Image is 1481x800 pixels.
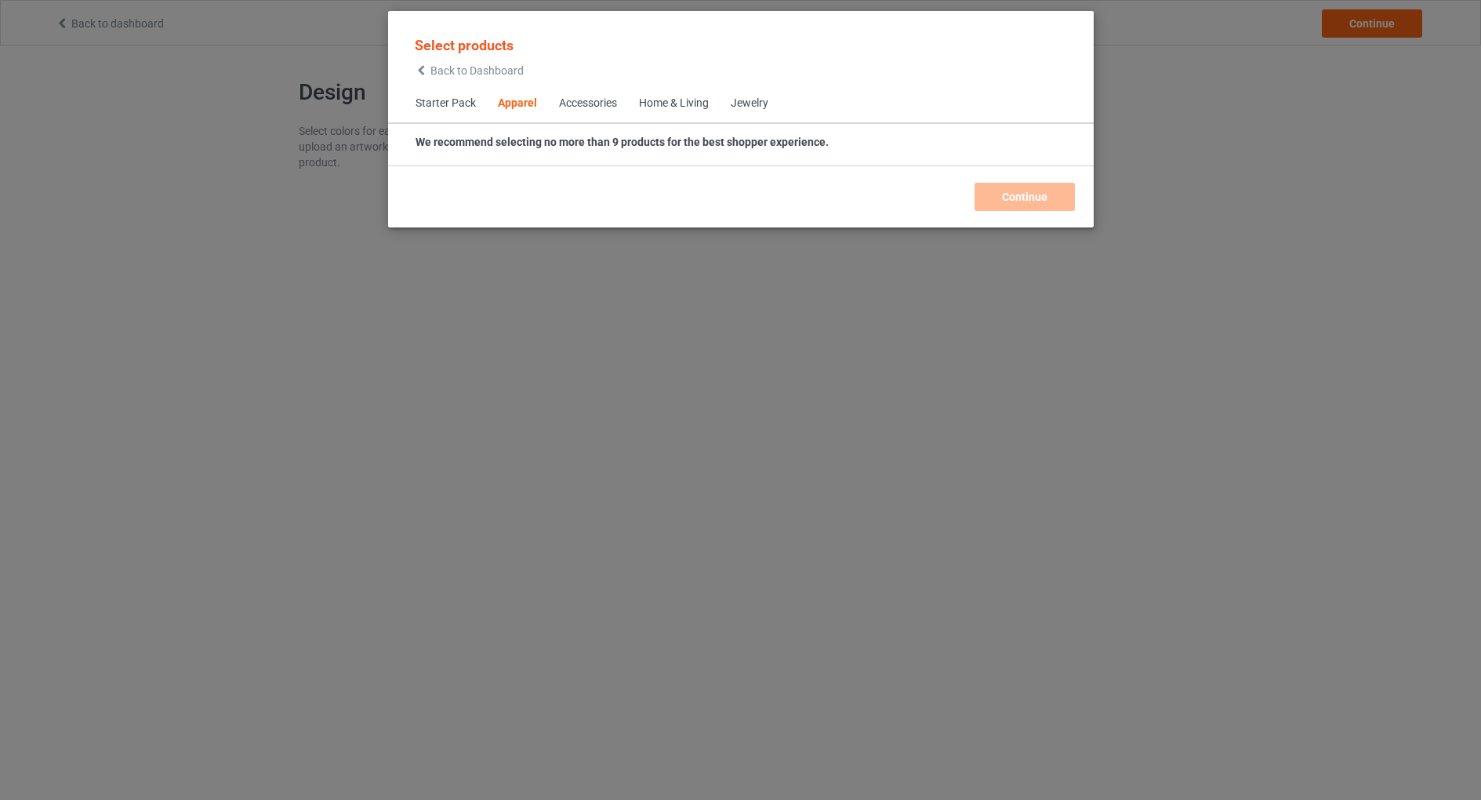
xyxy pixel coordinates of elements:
[416,136,829,148] strong: We recommend selecting no more than 9 products for the best shopper experience.
[405,85,487,122] span: Starter Pack
[498,96,537,111] div: Apparel
[731,96,768,111] div: Jewelry
[415,37,514,53] span: Select products
[639,96,709,111] div: Home & Living
[559,96,617,111] div: Accessories
[430,64,524,77] span: Back to Dashboard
